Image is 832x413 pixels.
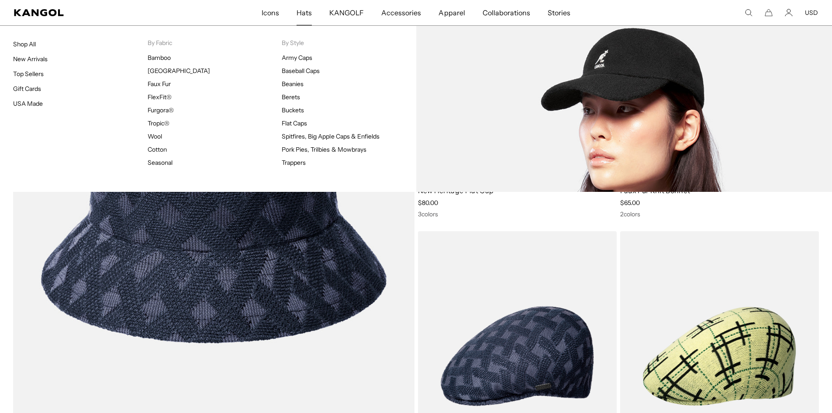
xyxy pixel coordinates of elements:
div: 3 colors [418,210,617,218]
a: Berets [282,93,300,101]
button: USD [805,9,818,17]
p: By Style [282,39,416,47]
a: Trappers [282,159,306,167]
button: Cart [765,9,773,17]
a: Gift Cards [13,85,41,93]
span: $80.00 [418,199,438,207]
a: Account [785,9,793,17]
a: Beanies [282,80,304,88]
a: Top Sellers [13,70,44,78]
a: Baseball Caps [282,67,320,75]
span: $65.00 [620,199,640,207]
a: Furgora® [148,106,174,114]
a: Tropic® [148,119,169,127]
a: New Arrivals [13,55,48,63]
a: Army Caps [282,54,312,62]
summary: Search here [745,9,753,17]
div: 2 colors [620,210,819,218]
a: Faux Fur [148,80,171,88]
a: Bamboo [148,54,171,62]
a: Kangol [14,9,173,16]
a: Wool [148,132,162,140]
p: By Fabric [148,39,282,47]
a: USA Made [13,100,43,108]
a: Shop All [13,40,36,48]
a: Pork Pies, Trilbies & Mowbrays [282,146,366,153]
a: Spitfires, Big Apple Caps & Enfields [282,132,380,140]
a: Cotton [148,146,167,153]
a: Seasonal [148,159,173,167]
a: Flat Caps [282,119,307,127]
a: Buckets [282,106,304,114]
a: FlexFit® [148,93,172,101]
a: [GEOGRAPHIC_DATA] [148,67,210,75]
